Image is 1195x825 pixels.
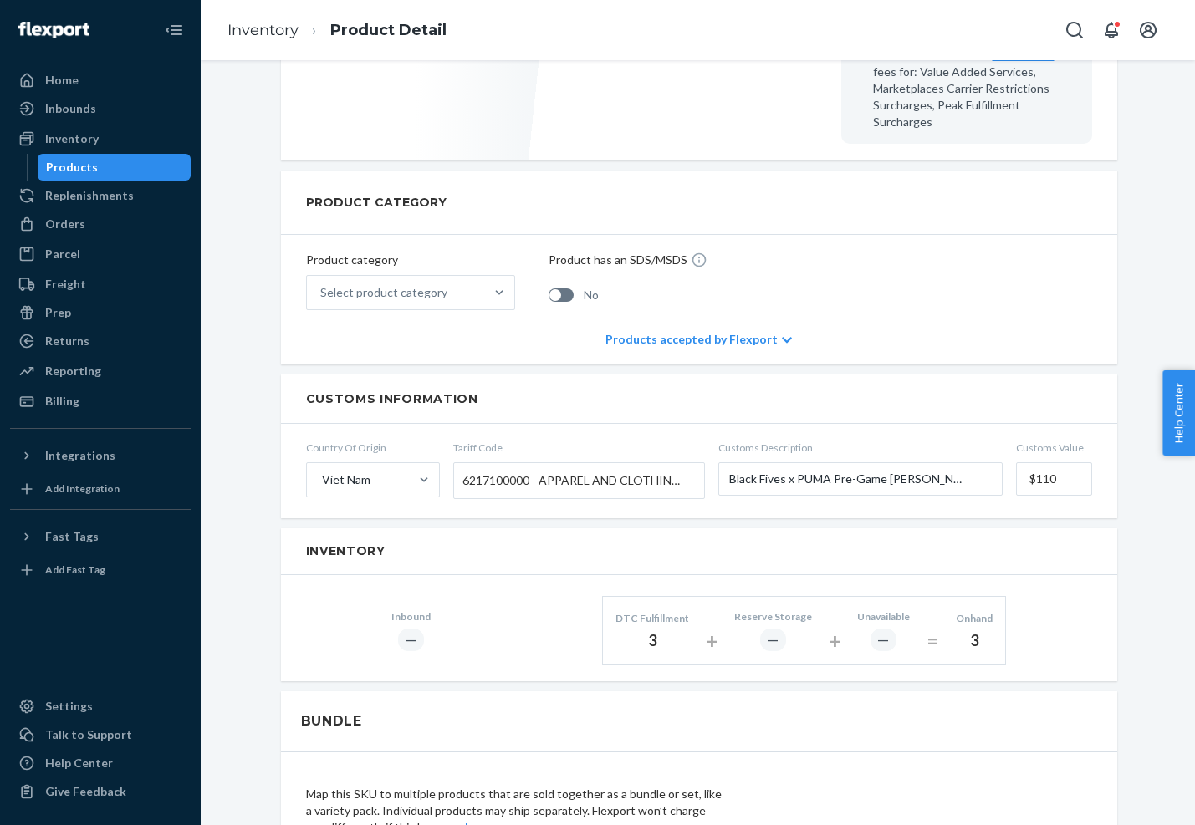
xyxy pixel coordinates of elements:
div: Returns [45,333,89,349]
p: Product category [306,252,515,268]
h2: Inventory [306,545,1092,558]
div: Help Center [45,755,113,772]
div: Unavailable [857,609,910,624]
div: Inventory [45,130,99,147]
div: Freight [45,276,86,293]
h2: Bundle [301,711,362,731]
div: = [927,626,939,656]
a: Talk to Support [10,721,191,748]
div: ― [398,629,424,651]
a: Product Detail [330,21,447,39]
a: Replenishments [10,182,191,209]
div: Parcel [45,246,80,262]
div: Inbounds [45,100,96,117]
a: Freight [10,271,191,298]
input: Customs Value [1016,462,1091,496]
a: Inventory [10,125,191,152]
img: Flexport logo [18,22,89,38]
div: ― [871,629,896,651]
a: Add Fast Tag [10,557,191,583]
div: Orders [45,216,85,232]
p: Product has an SDS/MSDS [549,252,687,268]
a: Inbounds [10,95,191,122]
a: Help Center [10,750,191,777]
div: Inbound [391,609,431,624]
button: Help Center [1162,370,1195,456]
span: Customs Description [718,441,1003,455]
ol: breadcrumbs [214,6,460,55]
div: Products accepted by Flexport [605,314,792,364]
a: Reporting [10,358,191,384]
div: Home [45,72,79,89]
button: Close Navigation [157,13,191,47]
div: Viet Nam [322,471,370,488]
span: Customs Value [1016,441,1091,455]
h2: PRODUCT CATEGORY [306,187,447,217]
div: Onhand [956,611,993,625]
div: Add Integration [45,481,120,496]
div: 3 [956,630,993,652]
div: ― [760,629,786,651]
a: Returns [10,328,191,354]
a: Billing [10,388,191,415]
div: Give Feedback [45,783,126,800]
button: Give Feedback [10,778,191,805]
a: Orders [10,211,191,237]
h2: Customs Information [306,391,1092,406]
div: Integrations [45,447,115,464]
input: Viet Nam [320,471,322,488]
div: 3 [615,630,689,652]
div: Billing [45,393,79,410]
div: + [829,626,840,656]
div: Prep [45,304,71,321]
a: Home [10,67,191,94]
a: Products [38,154,192,181]
a: Prep [10,299,191,326]
a: Inventory [227,21,299,39]
div: Reserve Storage [734,609,812,624]
div: Settings [45,698,93,715]
div: Fast Tags [45,528,99,545]
a: Add Integration [10,476,191,502]
button: Open Search Box [1058,13,1091,47]
span: Country Of Origin [306,441,440,455]
a: Settings [10,693,191,720]
span: 6217100000 - APPAREL AND CLOTHING ACCESSORIES; EXCEPT BRASSIERES, GIRDLES, CORSETS, BRACES, SUSPE... [462,466,687,495]
div: Select product category [320,284,447,301]
span: No [584,287,599,303]
div: + [706,626,718,656]
span: Tariff Code [453,441,705,455]
span: Total does not include fees for: Value Added Services, Marketplaces Carrier Restrictions Surcharg... [873,47,1079,130]
a: Parcel [10,241,191,267]
button: Open account menu [1131,13,1165,47]
div: Reporting [45,363,101,379]
div: Replenishments [45,187,134,204]
div: Talk to Support [45,726,132,743]
button: Integrations [10,442,191,469]
button: Fast Tags [10,523,191,550]
button: Open notifications [1095,13,1128,47]
div: Add Fast Tag [45,563,105,577]
div: DTC Fulfillment [615,611,689,625]
div: Products [46,159,98,176]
